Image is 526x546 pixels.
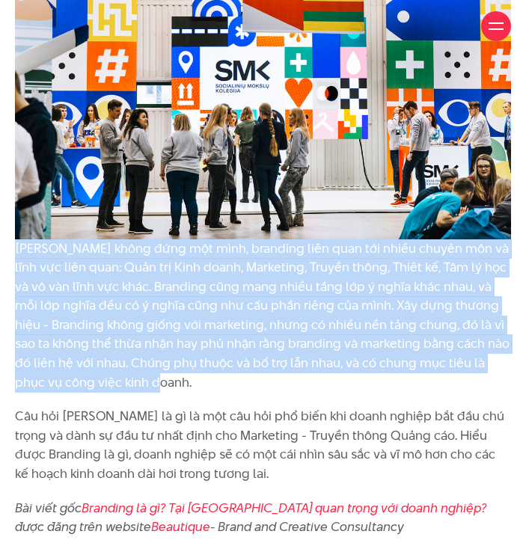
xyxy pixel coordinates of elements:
em: Bài viết gốc [15,499,486,517]
a: Branding là gì? Tại [GEOGRAPHIC_DATA] quan trọng với doanh nghiệp? [82,499,486,517]
p: [PERSON_NAME] không đứng một mình, branding liên quan tới nhiều chuyên môn và lĩnh vực liên quan:... [15,239,511,393]
p: Câu hỏi [PERSON_NAME] là gì là một câu hỏi phổ biến khi doanh nghiệp bắt đầu chú trọng và dành sự... [15,407,511,483]
a: Beautique [151,518,210,536]
em: được đăng trên website - Brand and Creative Consultancy [15,518,404,536]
